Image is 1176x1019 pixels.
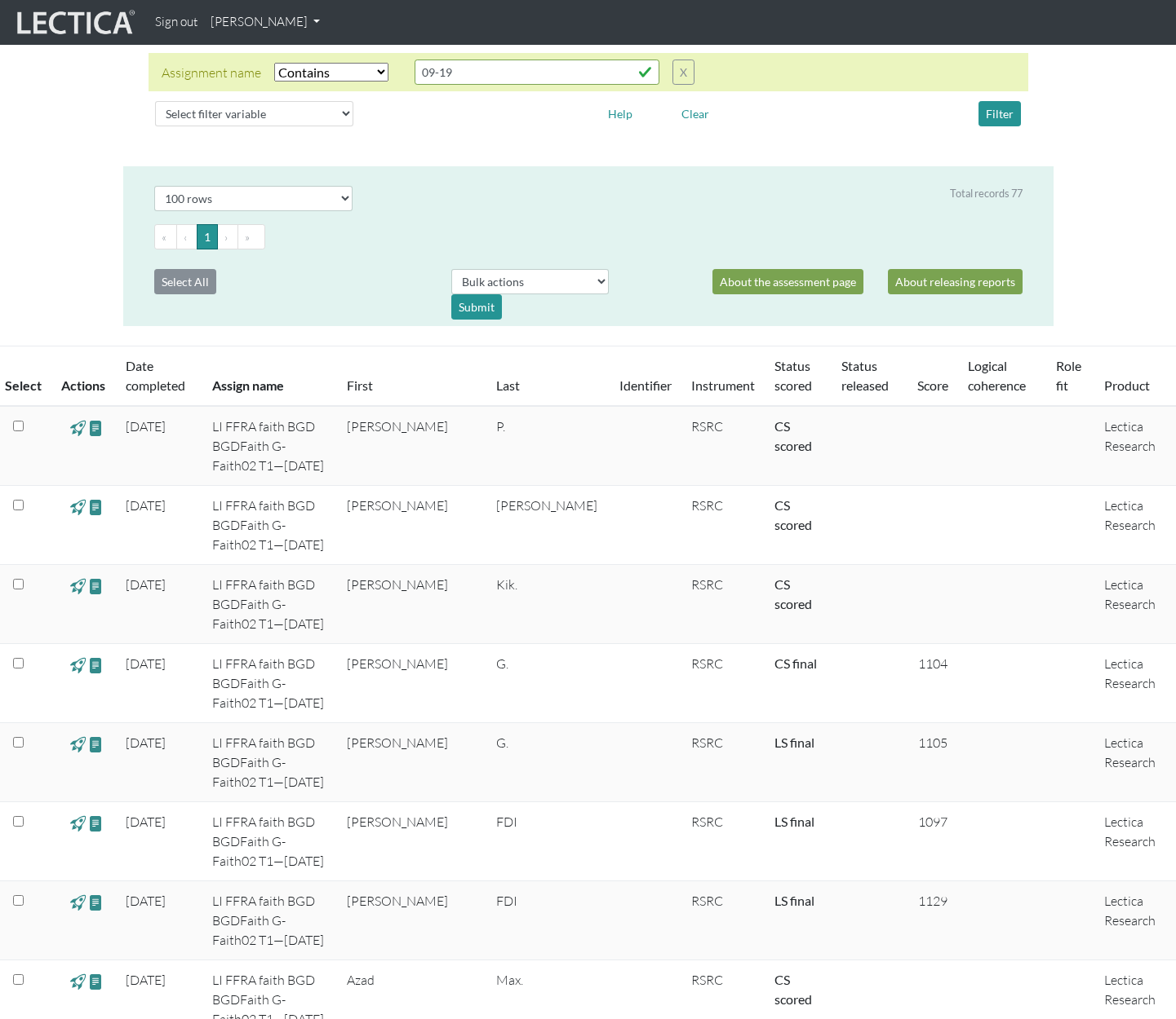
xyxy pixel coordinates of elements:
[1094,802,1176,881] td: Lectica Research
[88,734,104,753] span: view
[774,814,814,829] a: Completed = assessment has been completed; CS scored = assessment has been CLAS scored; LS scored...
[486,406,610,486] td: P.
[126,358,185,393] a: Date completed
[918,734,947,751] span: 1105
[202,486,337,565] td: LI FFRA faith BGD BGDFaith G-Faith02 T1—[DATE]
[681,486,765,565] td: RSRC
[337,406,486,486] td: [PERSON_NAME]
[774,893,814,908] a: Completed = assessment has been completed; CS scored = assessment has been CLAS scored; LS scored...
[202,723,337,802] td: LI FFRA faith BGD BGDFaith G-Faith02 T1—[DATE]
[1056,358,1081,393] a: Role fit
[70,972,86,990] span: view
[486,644,610,723] td: G.
[1104,377,1150,393] a: Product
[70,497,86,516] span: view
[841,358,889,393] a: Status released
[619,377,672,393] a: Identifier
[116,723,202,802] td: [DATE]
[70,576,86,595] span: view
[347,377,373,393] a: First
[774,418,812,453] a: Completed = assessment has been completed; CS scored = assessment has been CLAS scored; LS scored...
[774,734,814,750] a: Completed = assessment has been completed; CS scored = assessment has been CLAS scored; LS scored...
[774,576,812,611] a: Completed = assessment has been completed; CS scored = assessment has been CLAS scored; LS scored...
[968,358,1026,393] a: Logical coherence
[202,644,337,723] td: LI FFRA faith BGD BGDFaith G-Faith02 T1—[DATE]
[486,881,610,960] td: FDI
[88,972,104,990] span: view
[116,644,202,723] td: [DATE]
[918,655,947,672] span: 1104
[674,101,717,126] button: Clear
[601,101,640,126] button: Help
[486,723,610,802] td: G.
[202,881,337,960] td: LI FFRA faith BGD BGDFaith G-Faith02 T1—[DATE]
[486,802,610,881] td: FDI
[116,802,202,881] td: [DATE]
[950,186,1023,201] div: Total records 77
[774,972,812,1007] a: Completed = assessment has been completed; CS scored = assessment has been CLAS scored; LS scored...
[88,655,104,674] span: view
[154,224,1023,249] ul: Pagination
[774,358,812,393] a: Status scored
[88,814,104,832] span: view
[681,644,765,723] td: RSRC
[486,565,610,644] td: Kik.
[202,346,337,407] th: Assign name
[197,224,218,249] button: Go to page 1
[116,406,202,486] td: [DATE]
[712,269,863,294] a: About the assessment page
[681,881,765,960] td: RSRC
[51,346,116,407] th: Actions
[202,406,337,486] td: LI FFRA faith BGD BGDFaith G-Faith02 T1—[DATE]
[1094,723,1176,802] td: Lectica Research
[774,497,812,532] a: Completed = assessment has been completed; CS scored = assessment has been CLAS scored; LS scored...
[1094,565,1176,644] td: Lectica Research
[116,565,202,644] td: [DATE]
[70,734,86,753] span: view
[681,802,765,881] td: RSRC
[337,486,486,565] td: [PERSON_NAME]
[681,565,765,644] td: RSRC
[13,7,135,38] img: lecticalive
[70,814,86,832] span: view
[691,377,755,393] a: Instrument
[681,406,765,486] td: RSRC
[337,881,486,960] td: [PERSON_NAME]
[202,802,337,881] td: LI FFRA faith BGD BGDFaith G-Faith02 T1—[DATE]
[337,723,486,802] td: [PERSON_NAME]
[888,269,1023,294] a: About releasing reports
[672,60,695,85] button: X
[1094,486,1176,565] td: Lectica Research
[162,63,261,82] div: Assignment name
[918,814,947,830] span: 1097
[204,7,326,38] a: [PERSON_NAME]
[154,269,216,294] button: Select All
[116,881,202,960] td: [DATE]
[1094,881,1176,960] td: Lectica Research
[88,576,104,595] span: view
[917,377,948,393] a: Score
[70,418,86,437] span: view
[149,7,204,38] a: Sign out
[337,565,486,644] td: [PERSON_NAME]
[116,486,202,565] td: [DATE]
[337,802,486,881] td: [PERSON_NAME]
[979,101,1021,126] button: Filter
[88,893,104,911] span: view
[486,486,610,565] td: [PERSON_NAME]
[88,418,104,437] span: view
[1094,406,1176,486] td: Lectica Research
[1094,644,1176,723] td: Lectica Research
[451,294,502,320] div: Submit
[88,497,104,516] span: view
[601,104,640,120] a: Help
[70,893,86,911] span: view
[681,723,765,802] td: RSRC
[337,644,486,723] td: [PERSON_NAME]
[70,655,86,674] span: view
[496,377,520,393] a: Last
[202,565,337,644] td: LI FFRA faith BGD BGDFaith G-Faith02 T1—[DATE]
[918,893,947,909] span: 1129
[774,655,817,671] a: Completed = assessment has been completed; CS scored = assessment has been CLAS scored; LS scored...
